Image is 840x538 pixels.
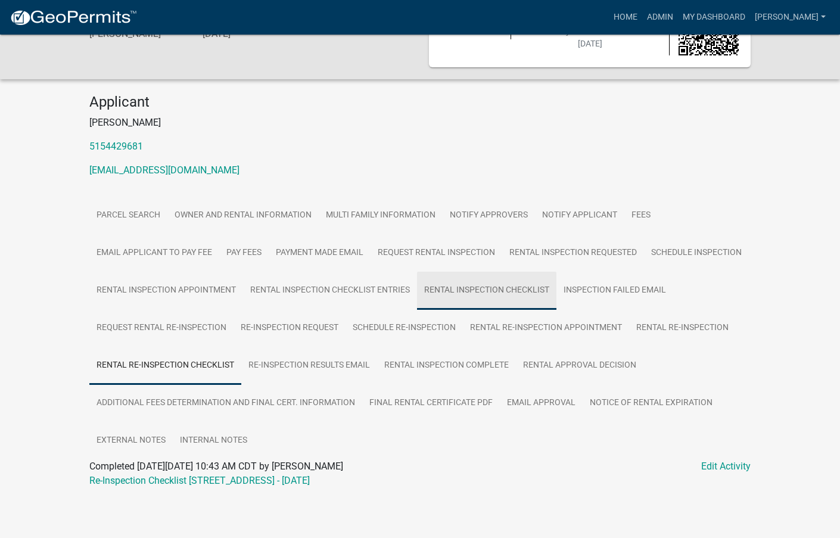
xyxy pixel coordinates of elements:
[417,272,556,310] a: Rental Inspection Checklist
[173,422,254,460] a: Internal Notes
[346,309,463,347] a: Schedule Re-Inspection
[701,459,751,474] a: Edit Activity
[241,347,377,385] a: Re-Inspection Results Email
[678,6,750,29] a: My Dashboard
[89,475,310,486] a: Re-Inspection Checklist [STREET_ADDRESS] - [DATE]
[89,347,241,385] a: Rental Re-Inspection Checklist
[463,309,629,347] a: Rental Re-Inspection Appointment
[269,234,371,272] a: Payment Made Email
[443,197,535,235] a: Notify Approvers
[89,234,219,272] a: Email Applicant to Pay Fee
[629,309,736,347] a: Rental Re-Inspection
[362,384,500,422] a: Final Rental Certificate PDF
[750,6,830,29] a: [PERSON_NAME]
[319,197,443,235] a: Multi Family Information
[89,141,143,152] a: 5154429681
[583,384,720,422] a: Notice of Rental Expiration
[234,309,346,347] a: Re-Inspection Request
[89,461,343,472] span: Completed [DATE][DATE] 10:43 AM CDT by [PERSON_NAME]
[642,6,678,29] a: Admin
[371,234,502,272] a: Request Rental Inspection
[243,272,417,310] a: Rental Inspection Checklist Entries
[89,94,751,111] h4: Applicant
[556,272,673,310] a: Inspection Failed Email
[516,347,643,385] a: Rental Approval Decision
[167,197,319,235] a: Owner and Rental Information
[502,234,644,272] a: Rental Inspection Requested
[89,272,243,310] a: Rental Inspection Appointment
[89,197,167,235] a: Parcel search
[535,197,624,235] a: Notify Applicant
[89,164,239,176] a: [EMAIL_ADDRESS][DOMAIN_NAME]
[89,384,362,422] a: Additional Fees Determination and Final Cert. Information
[644,234,749,272] a: Schedule Inspection
[609,6,642,29] a: Home
[89,422,173,460] a: External Notes
[89,116,751,130] p: [PERSON_NAME]
[624,197,658,235] a: Fees
[89,309,234,347] a: Request Rental Re-Inspection
[219,234,269,272] a: Pay Fees
[500,384,583,422] a: Email Approval
[377,347,516,385] a: Rental Inspection Complete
